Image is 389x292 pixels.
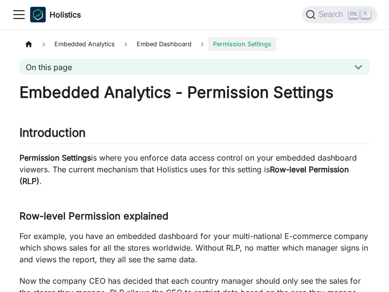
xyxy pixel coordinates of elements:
p: is where you enforce data access control on your embedded dashboard viewers. The current mechanis... [19,152,370,187]
p: For example, you have an embedded dashboard for your multi-national E-commerce company which show... [19,230,370,265]
strong: Permission Settings [19,153,91,163]
b: Holistics [50,9,81,20]
kbd: K [361,10,371,18]
a: HolisticsHolistics [30,7,81,22]
img: Holistics [30,7,46,22]
button: Toggle navigation bar [12,7,26,22]
a: Home page [19,37,38,51]
button: Search (Ctrl+K) [302,6,377,23]
h2: Introduction [19,126,370,144]
a: Embed Dashboard [132,37,196,51]
span: Search [316,10,349,19]
h1: Embedded Analytics - Permission Settings [19,83,370,102]
h3: Row-level Permission explained [19,210,370,222]
nav: Breadcrumbs [19,37,370,51]
span: Embedded Analytics [50,37,120,51]
span: Embed Dashboard [137,40,192,48]
button: On this page [19,59,370,75]
span: Permission Settings [208,37,276,51]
